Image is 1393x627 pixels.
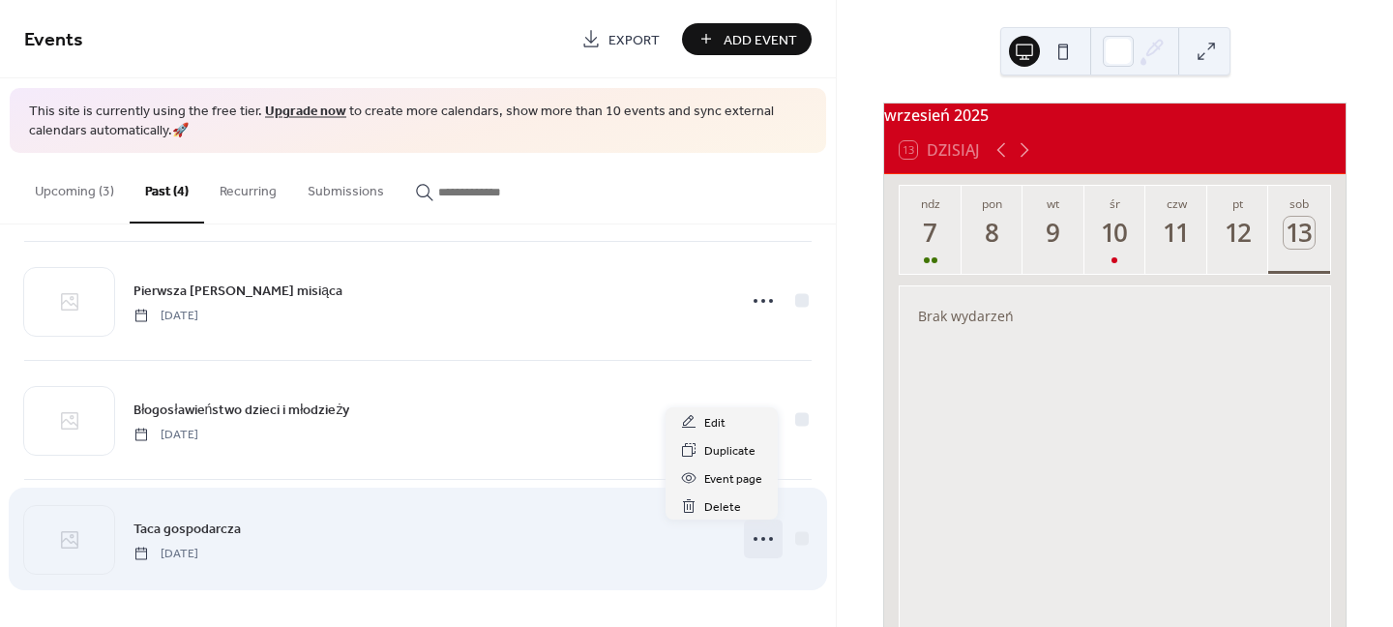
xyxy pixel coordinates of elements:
[1028,195,1079,212] div: wt
[608,30,660,50] span: Export
[905,195,956,212] div: ndz
[133,518,241,540] a: Taca gospodarcza
[133,399,349,421] a: Błogosławieństwo dzieci i młodzieży
[884,104,1346,127] div: wrzesień 2025
[900,186,962,274] button: ndz7
[133,307,198,324] span: [DATE]
[704,497,741,518] span: Delete
[1284,217,1316,249] div: 13
[1213,195,1263,212] div: pt
[1207,186,1269,274] button: pt12
[682,23,812,55] button: Add Event
[903,293,1328,339] div: Brak wydarzeń
[967,195,1018,212] div: pon
[1038,217,1070,249] div: 9
[976,217,1008,249] div: 8
[130,153,204,224] button: Past (4)
[265,99,346,125] a: Upgrade now
[1161,217,1193,249] div: 11
[19,153,130,222] button: Upcoming (3)
[292,153,400,222] button: Submissions
[567,23,674,55] a: Export
[1023,186,1084,274] button: wt9
[1099,217,1131,249] div: 10
[704,413,726,433] span: Edit
[29,103,807,140] span: This site is currently using the free tier. to create more calendars, show more than 10 events an...
[24,21,83,59] span: Events
[133,280,342,302] a: Pierwsza [PERSON_NAME] misiąca
[962,186,1023,274] button: pon8
[1084,186,1146,274] button: śr10
[724,30,797,50] span: Add Event
[1222,217,1254,249] div: 12
[133,519,241,539] span: Taca gospodarcza
[704,441,756,462] span: Duplicate
[1151,195,1201,212] div: czw
[704,469,762,490] span: Event page
[1090,195,1141,212] div: śr
[133,426,198,443] span: [DATE]
[1268,186,1330,274] button: sob13
[133,400,349,420] span: Błogosławieństwo dzieci i młodzieży
[1145,186,1207,274] button: czw11
[1274,195,1324,212] div: sob
[133,281,342,301] span: Pierwsza [PERSON_NAME] misiąca
[915,217,947,249] div: 7
[133,545,198,562] span: [DATE]
[204,153,292,222] button: Recurring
